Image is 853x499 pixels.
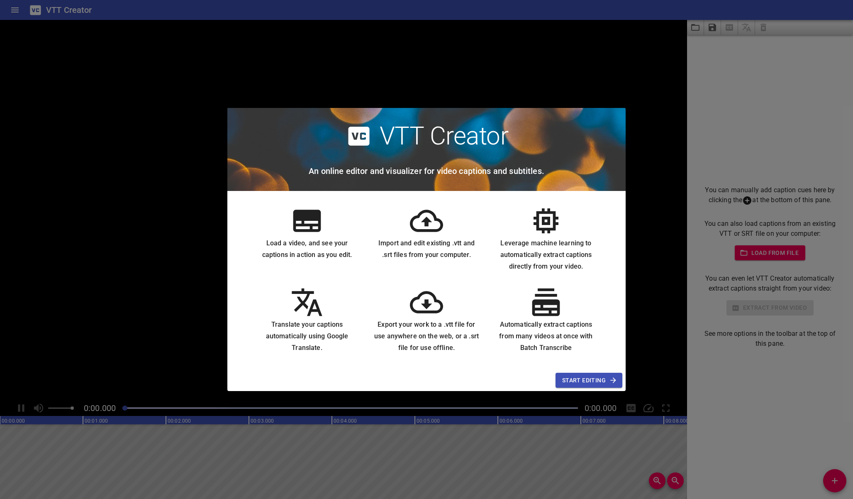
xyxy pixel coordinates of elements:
h6: Load a video, and see your captions in action as you edit. [254,237,360,261]
h6: Leverage machine learning to automatically extract captions directly from your video. [493,237,599,272]
h6: Translate your captions automatically using Google Translate. [254,319,360,354]
h2: VTT Creator [380,121,509,151]
button: Start Editing [556,373,622,388]
span: Start Editing [562,375,616,386]
h6: Automatically extract captions from many videos at once with Batch Transcribe [493,319,599,354]
h6: An online editor and visualizer for video captions and subtitles. [309,164,544,178]
h6: Export your work to a .vtt file for use anywhere on the web, or a .srt file for use offline. [373,319,480,354]
h6: Import and edit existing .vtt and .srt files from your computer. [373,237,480,261]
